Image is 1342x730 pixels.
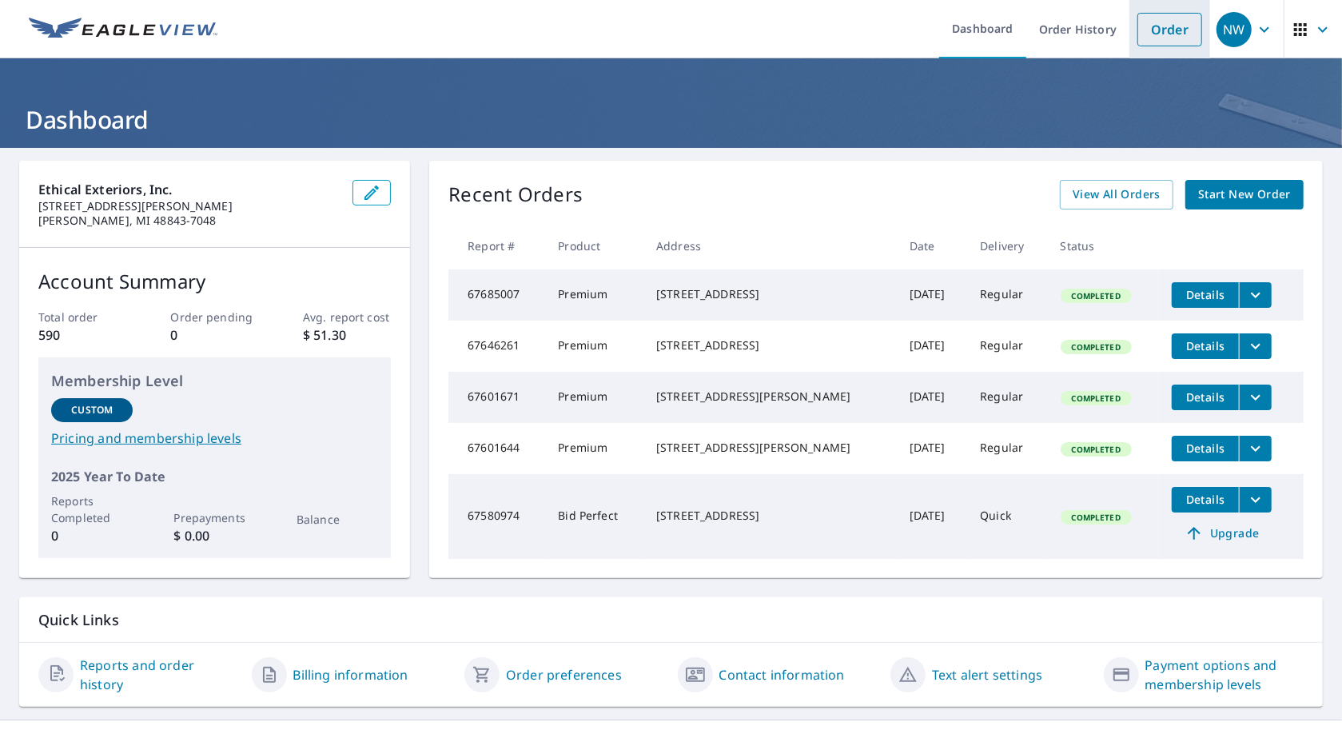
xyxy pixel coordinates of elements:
a: Text alert settings [932,665,1042,684]
th: Product [545,222,643,269]
p: Account Summary [38,267,391,296]
p: 590 [38,325,126,345]
p: [PERSON_NAME], MI 48843-7048 [38,213,340,228]
span: Start New Order [1198,185,1291,205]
p: $ 51.30 [303,325,391,345]
th: Report # [448,222,545,269]
span: Details [1181,389,1229,405]
a: Start New Order [1185,180,1304,209]
span: Completed [1062,341,1130,353]
button: detailsBtn-67601671 [1172,385,1239,410]
td: [DATE] [897,372,967,423]
td: 67646261 [448,321,545,372]
button: filesDropdownBtn-67601644 [1239,436,1272,461]
button: detailsBtn-67580974 [1172,487,1239,513]
button: detailsBtn-67601644 [1172,436,1239,461]
p: Total order [38,309,126,325]
span: Details [1181,441,1229,456]
td: 67601671 [448,372,545,423]
button: filesDropdownBtn-67646261 [1239,333,1272,359]
div: [STREET_ADDRESS] [656,337,884,353]
a: Billing information [293,665,408,684]
p: Reports Completed [51,493,133,526]
p: 0 [51,526,133,545]
a: Payment options and membership levels [1145,656,1304,694]
th: Delivery [967,222,1047,269]
p: Recent Orders [448,180,583,209]
th: Address [643,222,897,269]
p: 0 [170,325,258,345]
td: Regular [967,269,1047,321]
span: Completed [1062,393,1130,404]
td: [DATE] [897,423,967,474]
td: Quick [967,474,1047,559]
button: filesDropdownBtn-67580974 [1239,487,1272,513]
span: View All Orders [1073,185,1161,205]
div: [STREET_ADDRESS] [656,508,884,524]
span: Upgrade [1181,524,1262,543]
td: Bid Perfect [545,474,643,559]
a: Order preferences [506,665,622,684]
th: Status [1048,222,1160,269]
span: Completed [1062,290,1130,301]
a: Pricing and membership levels [51,429,378,448]
td: Premium [545,372,643,423]
p: Order pending [170,309,258,325]
a: Contact information [719,665,845,684]
td: Regular [967,423,1047,474]
button: filesDropdownBtn-67601671 [1239,385,1272,410]
span: Completed [1062,512,1130,523]
span: Completed [1062,444,1130,455]
p: Ethical Exteriors, Inc. [38,180,340,199]
a: Order [1137,13,1202,46]
p: Custom [71,403,113,417]
a: View All Orders [1060,180,1173,209]
div: NW [1217,12,1252,47]
p: Membership Level [51,370,378,392]
td: [DATE] [897,321,967,372]
p: Quick Links [38,610,1304,630]
a: Upgrade [1172,521,1272,546]
button: detailsBtn-67646261 [1172,333,1239,359]
span: Details [1181,287,1229,302]
td: Premium [545,423,643,474]
p: Balance [297,511,378,528]
td: 67601644 [448,423,545,474]
div: [STREET_ADDRESS] [656,286,884,302]
div: [STREET_ADDRESS][PERSON_NAME] [656,440,884,456]
td: 67685007 [448,269,545,321]
th: Date [897,222,967,269]
span: Details [1181,338,1229,353]
td: Regular [967,321,1047,372]
span: Details [1181,492,1229,507]
td: [DATE] [897,269,967,321]
td: Premium [545,321,643,372]
img: EV Logo [29,18,217,42]
td: Premium [545,269,643,321]
td: Regular [967,372,1047,423]
td: [DATE] [897,474,967,559]
a: Reports and order history [80,656,239,694]
td: 67580974 [448,474,545,559]
h1: Dashboard [19,103,1323,136]
p: Prepayments [173,509,255,526]
p: 2025 Year To Date [51,467,378,486]
button: filesDropdownBtn-67685007 [1239,282,1272,308]
button: detailsBtn-67685007 [1172,282,1239,308]
p: Avg. report cost [303,309,391,325]
p: [STREET_ADDRESS][PERSON_NAME] [38,199,340,213]
div: [STREET_ADDRESS][PERSON_NAME] [656,389,884,405]
p: $ 0.00 [173,526,255,545]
